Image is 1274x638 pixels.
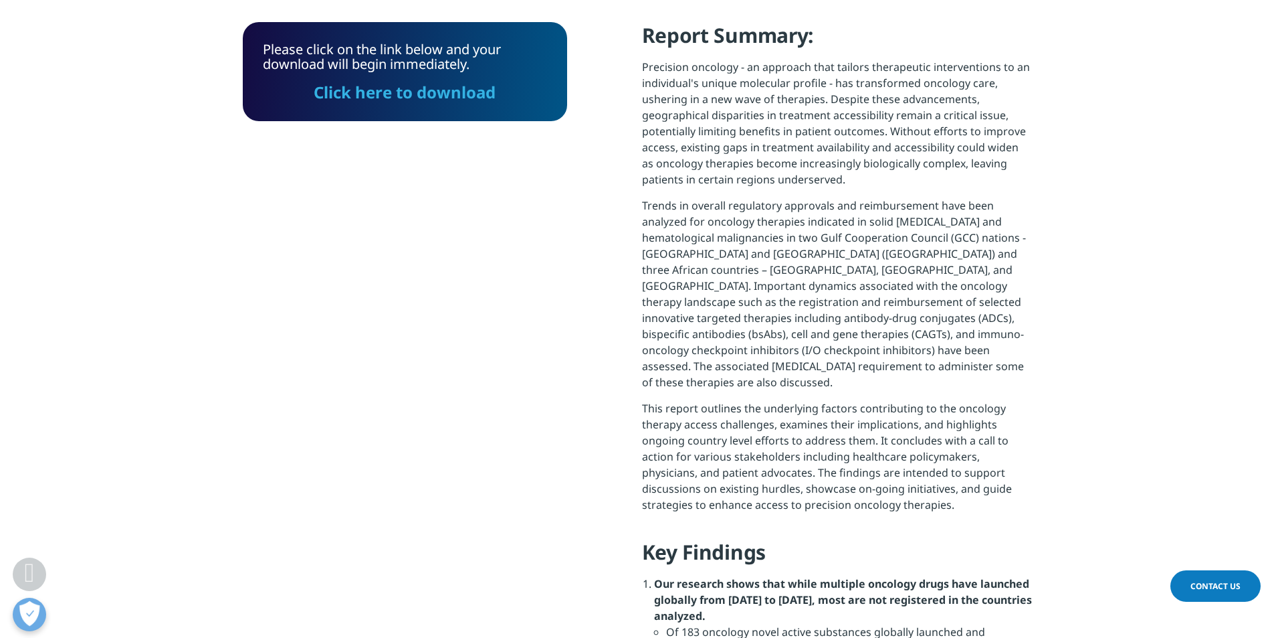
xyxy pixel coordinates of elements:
[654,576,1032,623] strong: Our research shows that while multiple oncology drugs have launched globally from [DATE] to [DATE...
[642,197,1032,400] p: Trends in overall regulatory approvals and reimbursement have been analyzed for oncology therapie...
[263,42,547,101] div: Please click on the link below and your download will begin immediately.
[642,539,1032,576] h4: Key Findings
[642,59,1032,197] p: Precision oncology - an approach that tailors therapeutic interventions to an individual's unique...
[1170,570,1261,602] a: Contact Us
[13,598,46,631] button: Open Preferences
[642,22,1032,59] h4: Report Summary:
[642,400,1032,523] p: This report outlines the underlying factors contributing to the oncology therapy access challenge...
[314,81,496,103] a: Click here to download
[1190,580,1241,592] span: Contact Us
